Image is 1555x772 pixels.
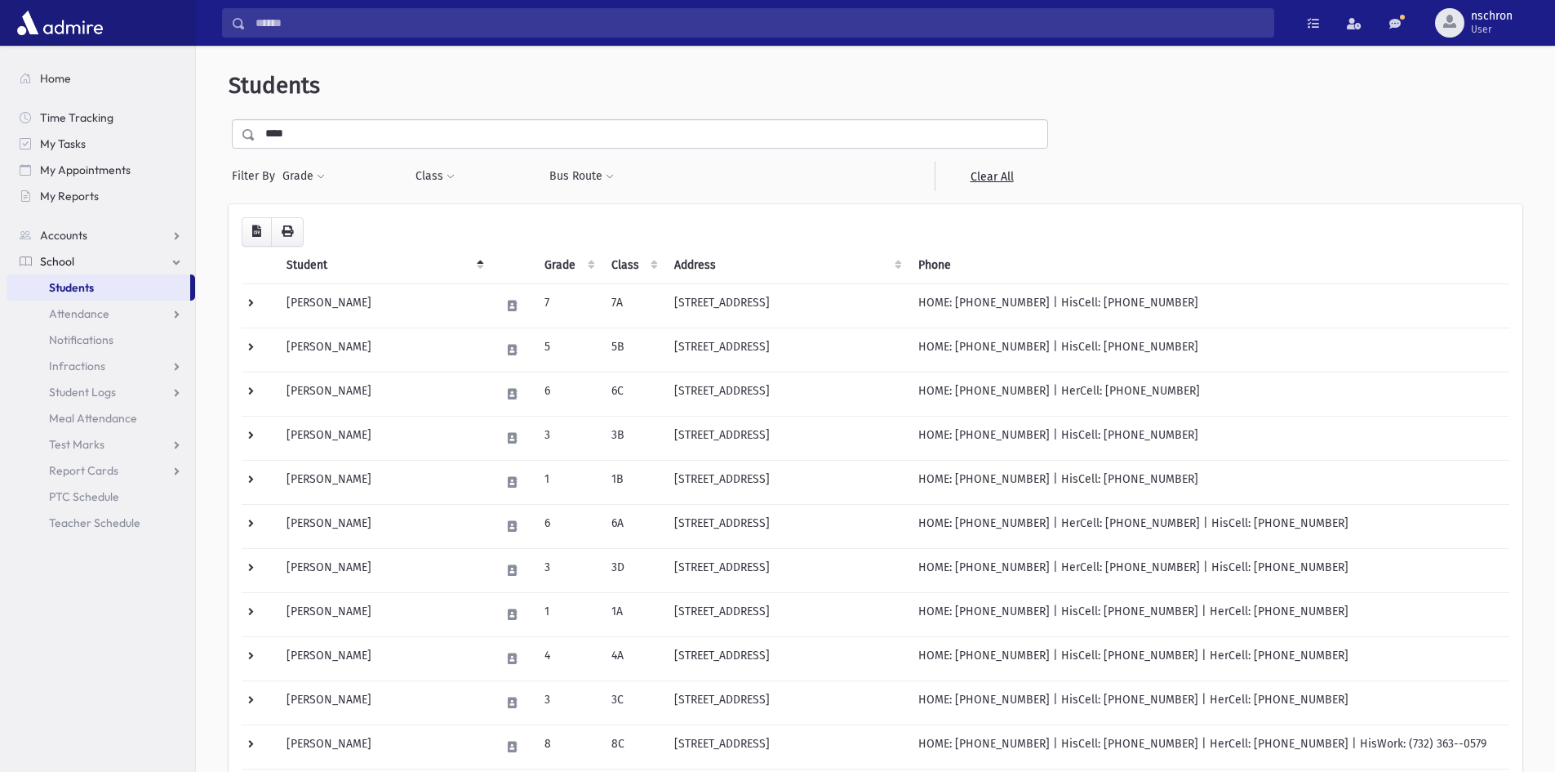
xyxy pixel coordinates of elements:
span: My Appointments [40,163,131,177]
span: My Tasks [40,136,86,151]
td: HOME: [PHONE_NUMBER] | HerCell: [PHONE_NUMBER] | HisCell: [PHONE_NUMBER] [909,504,1509,548]
a: Report Cards [7,457,195,484]
td: 1A [602,592,665,636]
a: Infractions [7,353,195,379]
td: 8 [535,725,602,769]
td: [PERSON_NAME] [277,416,491,460]
td: 3 [535,548,602,592]
button: Grade [282,162,326,191]
td: [STREET_ADDRESS] [664,283,909,328]
td: [STREET_ADDRESS] [664,592,909,636]
span: User [1471,23,1513,36]
td: [STREET_ADDRESS] [664,416,909,460]
td: 1B [602,460,665,504]
td: 3B [602,416,665,460]
a: School [7,248,195,274]
span: Test Marks [49,437,104,452]
td: [STREET_ADDRESS] [664,328,909,372]
td: HOME: [PHONE_NUMBER] | HisCell: [PHONE_NUMBER] [909,460,1509,504]
a: Teacher Schedule [7,510,195,536]
span: Students [229,72,320,99]
td: 6 [535,372,602,416]
button: Class [415,162,455,191]
td: 3 [535,416,602,460]
td: 5B [602,328,665,372]
span: Notifications [49,332,113,347]
span: Students [49,280,94,295]
span: PTC Schedule [49,489,119,504]
td: 3C [602,681,665,725]
a: My Reports [7,183,195,209]
span: Report Cards [49,463,118,478]
span: Teacher Schedule [49,515,140,530]
td: 8C [602,725,665,769]
span: School [40,254,74,269]
td: HOME: [PHONE_NUMBER] | HisCell: [PHONE_NUMBER] | HerCell: [PHONE_NUMBER] | HisWork: (732) 363--0579 [909,725,1509,769]
th: Address: activate to sort column ascending [664,247,909,284]
td: [STREET_ADDRESS] [664,504,909,548]
td: 5 [535,328,602,372]
td: [PERSON_NAME] [277,681,491,725]
a: Students [7,274,190,301]
a: My Tasks [7,131,195,157]
span: Attendance [49,306,109,321]
a: Attendance [7,301,195,327]
span: Student Logs [49,385,116,399]
td: [PERSON_NAME] [277,725,491,769]
td: [PERSON_NAME] [277,372,491,416]
span: Accounts [40,228,87,243]
td: 1 [535,460,602,504]
td: HOME: [PHONE_NUMBER] | HisCell: [PHONE_NUMBER] [909,328,1509,372]
td: HOME: [PHONE_NUMBER] | HisCell: [PHONE_NUMBER] | HerCell: [PHONE_NUMBER] [909,592,1509,636]
td: HOME: [PHONE_NUMBER] | HisCell: [PHONE_NUMBER] [909,416,1509,460]
span: Home [40,71,71,86]
td: [PERSON_NAME] [277,592,491,636]
th: Class: activate to sort column ascending [602,247,665,284]
th: Grade: activate to sort column ascending [535,247,602,284]
td: [STREET_ADDRESS] [664,372,909,416]
td: HOME: [PHONE_NUMBER] | HisCell: [PHONE_NUMBER] | HerCell: [PHONE_NUMBER] [909,681,1509,725]
a: Notifications [7,327,195,353]
img: AdmirePro [13,7,107,39]
td: [STREET_ADDRESS] [664,636,909,681]
td: 6A [602,504,665,548]
td: [PERSON_NAME] [277,504,491,548]
td: 7 [535,283,602,328]
td: HOME: [PHONE_NUMBER] | HerCell: [PHONE_NUMBER] [909,372,1509,416]
input: Search [246,8,1273,38]
td: [STREET_ADDRESS] [664,548,909,592]
td: [PERSON_NAME] [277,283,491,328]
td: [STREET_ADDRESS] [664,681,909,725]
td: HOME: [PHONE_NUMBER] | HerCell: [PHONE_NUMBER] | HisCell: [PHONE_NUMBER] [909,548,1509,592]
td: [PERSON_NAME] [277,328,491,372]
button: CSV [242,217,272,247]
span: Filter By [232,167,282,185]
span: Infractions [49,359,105,373]
td: 3 [535,681,602,725]
td: 3D [602,548,665,592]
a: Home [7,65,195,91]
span: nschron [1471,10,1513,23]
th: Phone [909,247,1509,284]
a: Clear All [935,162,1048,191]
td: [PERSON_NAME] [277,460,491,504]
td: 6C [602,372,665,416]
td: [STREET_ADDRESS] [664,460,909,504]
td: 4 [535,636,602,681]
span: My Reports [40,189,99,203]
td: [PERSON_NAME] [277,548,491,592]
td: 7A [602,283,665,328]
button: Bus Route [549,162,615,191]
td: 4A [602,636,665,681]
td: HOME: [PHONE_NUMBER] | HisCell: [PHONE_NUMBER] [909,283,1509,328]
td: [STREET_ADDRESS] [664,725,909,769]
a: Accounts [7,222,195,248]
a: Student Logs [7,379,195,405]
td: 6 [535,504,602,548]
span: Time Tracking [40,110,113,125]
a: Meal Attendance [7,405,195,431]
a: Time Tracking [7,105,195,131]
th: Student: activate to sort column descending [277,247,491,284]
td: HOME: [PHONE_NUMBER] | HisCell: [PHONE_NUMBER] | HerCell: [PHONE_NUMBER] [909,636,1509,681]
td: 1 [535,592,602,636]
